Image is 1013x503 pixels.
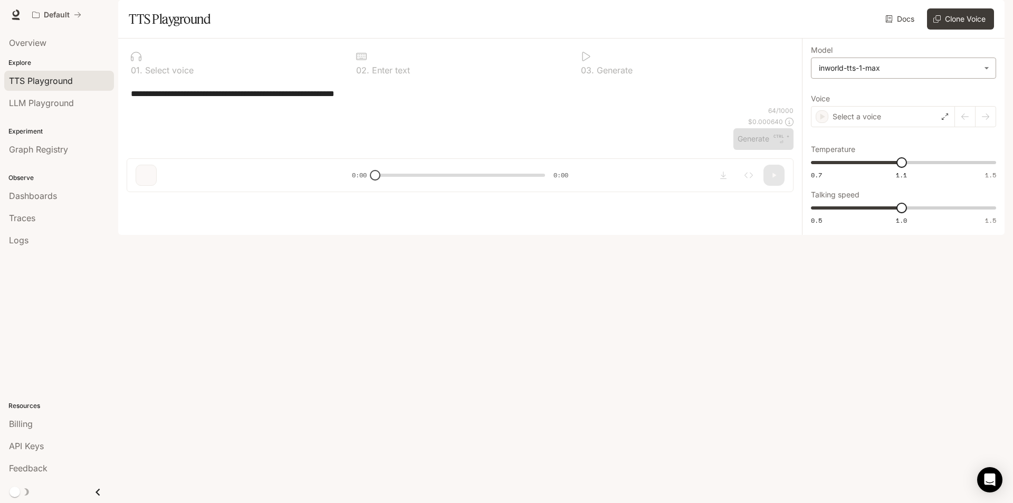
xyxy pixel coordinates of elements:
[985,170,996,179] span: 1.5
[811,170,822,179] span: 0.7
[833,111,881,122] p: Select a voice
[44,11,70,20] p: Default
[811,58,996,78] div: inworld-tts-1-max
[581,66,594,74] p: 0 3 .
[811,95,830,102] p: Voice
[369,66,410,74] p: Enter text
[131,66,142,74] p: 0 1 .
[811,216,822,225] span: 0.5
[768,106,794,115] p: 64 / 1000
[27,4,86,25] button: All workspaces
[748,117,783,126] p: $ 0.000640
[142,66,194,74] p: Select voice
[985,216,996,225] span: 1.5
[977,467,1002,492] div: Open Intercom Messenger
[356,66,369,74] p: 0 2 .
[594,66,633,74] p: Generate
[819,63,979,73] div: inworld-tts-1-max
[811,146,855,153] p: Temperature
[883,8,919,30] a: Docs
[811,191,859,198] p: Talking speed
[811,46,833,54] p: Model
[129,8,211,30] h1: TTS Playground
[896,216,907,225] span: 1.0
[927,8,994,30] button: Clone Voice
